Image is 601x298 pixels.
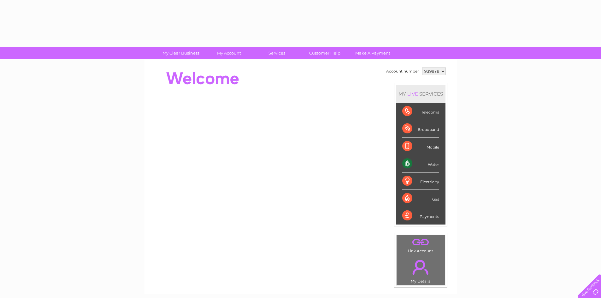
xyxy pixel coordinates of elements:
[402,155,439,172] div: Water
[402,120,439,137] div: Broadband
[402,172,439,190] div: Electricity
[385,66,421,77] td: Account number
[402,138,439,155] div: Mobile
[203,47,255,59] a: My Account
[396,254,445,285] td: My Details
[402,207,439,224] div: Payments
[396,235,445,255] td: Link Account
[406,91,419,97] div: LIVE
[398,237,443,248] a: .
[402,190,439,207] div: Gas
[155,47,207,59] a: My Clear Business
[396,85,445,103] div: MY SERVICES
[251,47,303,59] a: Services
[402,103,439,120] div: Telecoms
[347,47,399,59] a: Make A Payment
[398,256,443,278] a: .
[299,47,351,59] a: Customer Help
